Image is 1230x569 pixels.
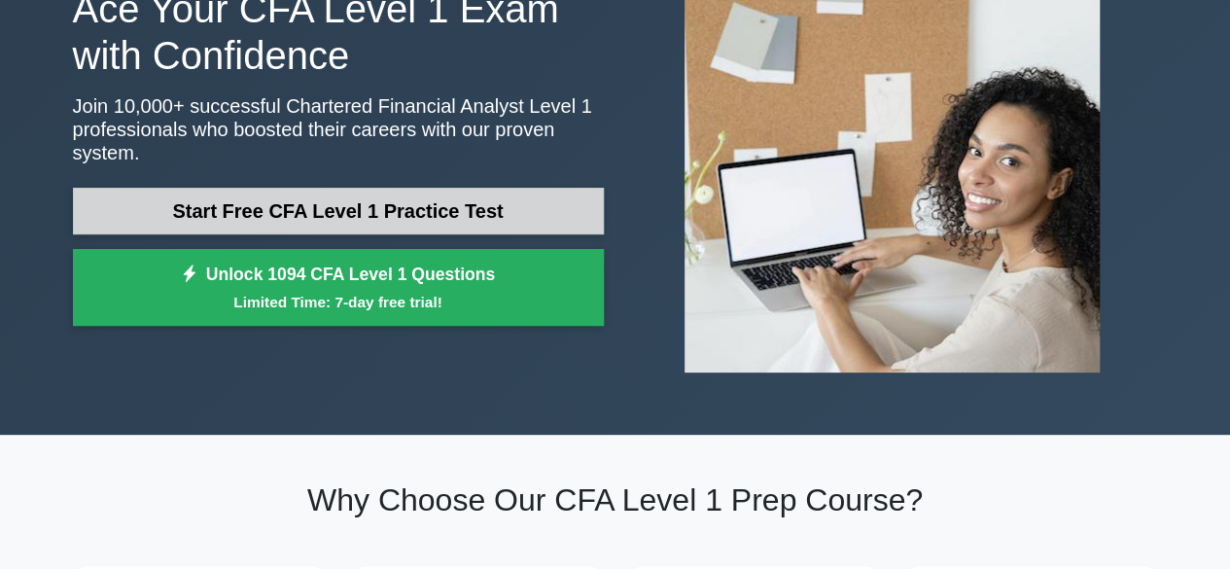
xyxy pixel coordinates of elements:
small: Limited Time: 7-day free trial! [97,291,580,313]
h2: Why Choose Our CFA Level 1 Prep Course? [73,481,1158,518]
a: Start Free CFA Level 1 Practice Test [73,188,604,234]
a: Unlock 1094 CFA Level 1 QuestionsLimited Time: 7-day free trial! [73,249,604,327]
p: Join 10,000+ successful Chartered Financial Analyst Level 1 professionals who boosted their caree... [73,94,604,164]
